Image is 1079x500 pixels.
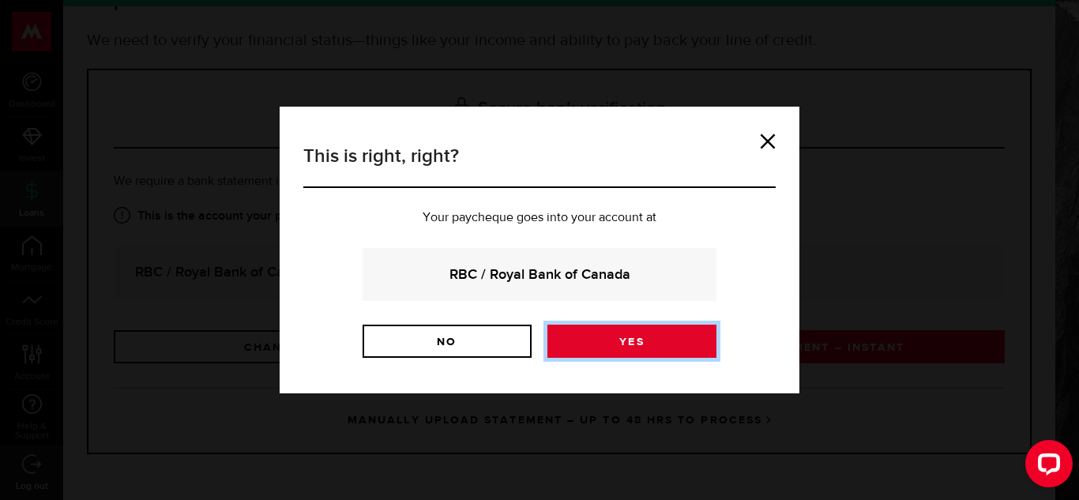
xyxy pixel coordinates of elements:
[303,212,776,224] p: Your paycheque goes into your account at
[303,142,776,188] h3: This is right, right?
[384,264,695,285] strong: RBC / Royal Bank of Canada
[547,325,716,358] a: Yes
[1013,434,1079,500] iframe: LiveChat chat widget
[363,325,532,358] a: No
